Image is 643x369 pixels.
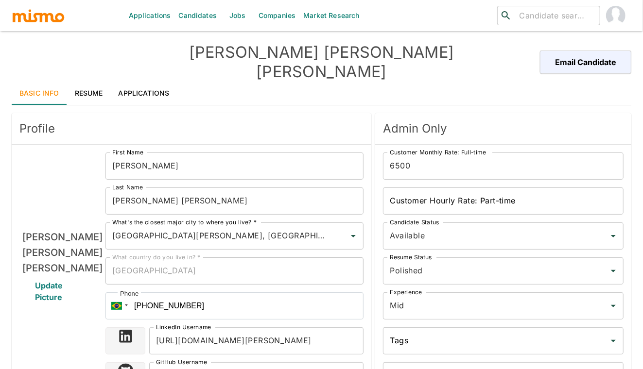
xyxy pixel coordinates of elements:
[112,183,143,191] label: Last Name
[516,9,596,22] input: Candidate search
[111,82,177,105] a: Applications
[347,229,360,243] button: Open
[12,8,65,23] img: logo
[26,152,99,225] img: Leonardo Burati da Silva
[383,121,624,136] span: Admin Only
[156,358,207,366] label: GitHub Username
[606,6,626,25] img: Carmen Vilachá
[156,323,211,331] label: LinkedIn Username
[607,299,620,313] button: Open
[540,50,631,74] button: Email Candidate
[390,288,422,296] label: Experience
[105,292,131,319] div: Brazil: + 55
[390,148,486,156] label: Customer Monthly Rate: Full-time
[607,334,620,348] button: Open
[390,218,439,226] label: Candidate Status
[390,253,432,261] label: Resume Status
[105,292,364,319] input: 1 (702) 123-4567
[12,82,67,105] a: Basic Info
[607,264,620,278] button: Open
[607,229,620,243] button: Open
[19,229,105,276] h6: [PERSON_NAME] [PERSON_NAME] [PERSON_NAME]
[23,280,102,303] span: Update Picture
[112,148,143,156] label: First Name
[112,218,257,226] label: What's the closest major city to where you live? *
[112,253,201,261] label: What country do you live in? *
[67,82,111,105] a: Resume
[19,121,364,136] span: Profile
[118,289,141,299] div: Phone
[167,43,477,82] h4: [PERSON_NAME] [PERSON_NAME] [PERSON_NAME]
